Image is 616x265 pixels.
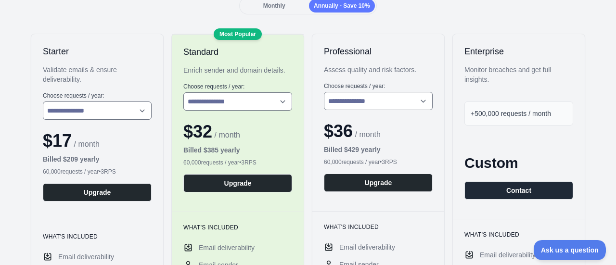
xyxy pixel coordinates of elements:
[183,159,292,166] div: 60,000 requests / year • 3 RPS
[534,240,606,260] iframe: Toggle Customer Support
[324,174,433,192] button: Upgrade
[464,181,573,200] button: Contact
[324,158,433,166] div: 60,000 requests / year • 3 RPS
[183,174,292,192] button: Upgrade
[464,155,518,171] span: Custom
